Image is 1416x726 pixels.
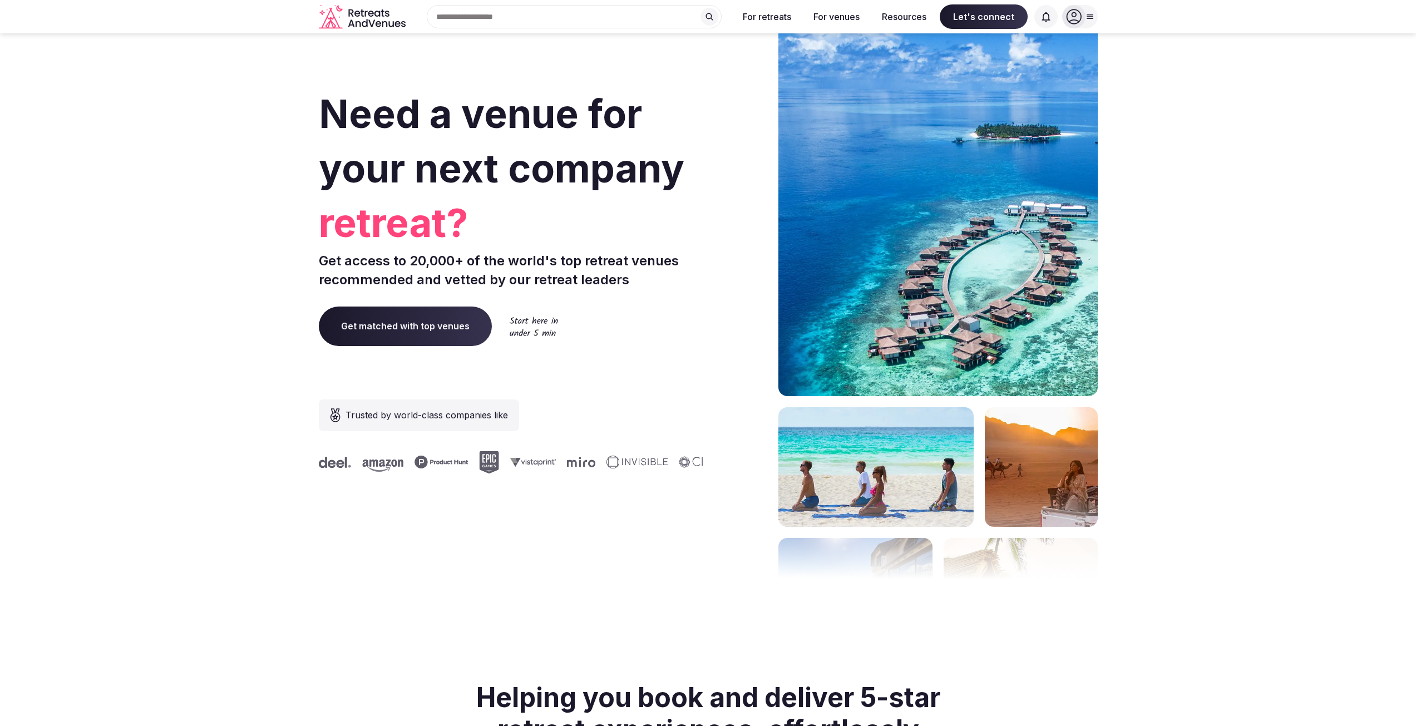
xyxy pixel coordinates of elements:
[510,317,558,336] img: Start here in under 5 min
[873,4,935,29] button: Resources
[805,4,869,29] button: For venues
[319,90,684,192] span: Need a venue for your next company
[479,451,499,473] svg: Epic Games company logo
[319,457,351,468] svg: Deel company logo
[319,196,704,250] span: retreat?
[319,4,408,29] a: Visit the homepage
[319,4,408,29] svg: Retreats and Venues company logo
[778,407,974,527] img: yoga on tropical beach
[510,457,556,467] svg: Vistaprint company logo
[319,251,704,289] p: Get access to 20,000+ of the world's top retreat venues recommended and vetted by our retreat lea...
[346,408,508,422] span: Trusted by world-class companies like
[606,456,668,469] svg: Invisible company logo
[734,4,800,29] button: For retreats
[319,307,492,345] a: Get matched with top venues
[985,407,1098,527] img: woman sitting in back of truck with camels
[567,457,595,467] svg: Miro company logo
[940,4,1028,29] span: Let's connect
